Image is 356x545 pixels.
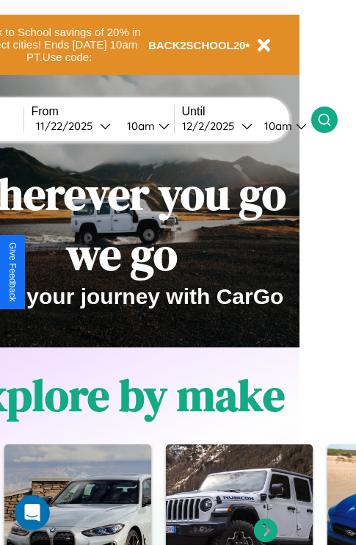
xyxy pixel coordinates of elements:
button: 11/22/2025 [32,118,115,134]
div: 11 / 22 / 2025 [36,119,100,133]
label: From [32,105,174,118]
div: 12 / 2 / 2025 [182,119,241,133]
b: BACK2SCHOOL20 [148,39,246,51]
button: 10am [253,118,311,134]
iframe: Intercom live chat [15,495,50,530]
div: Give Feedback [7,242,18,302]
button: 10am [115,118,174,134]
div: 10am [257,119,296,133]
label: Until [182,105,311,118]
div: 10am [120,119,159,133]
